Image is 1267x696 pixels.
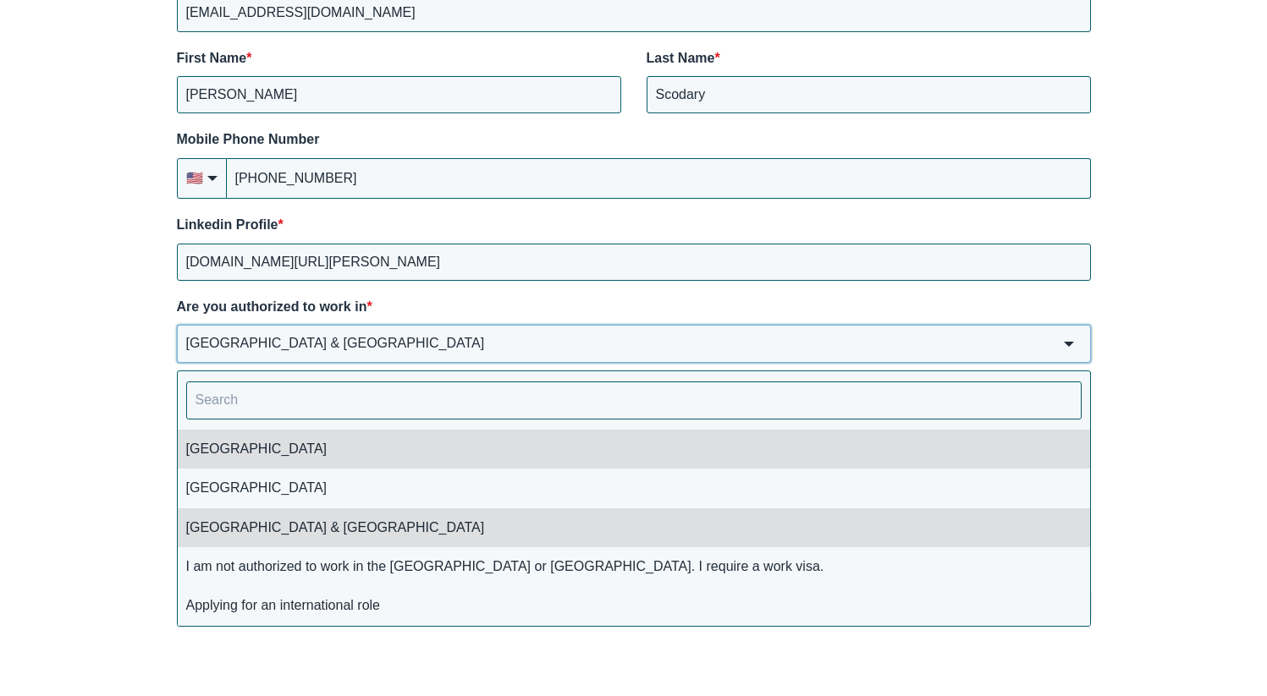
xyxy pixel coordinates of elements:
span: flag [186,169,203,188]
input: Search [186,381,1082,419]
li: [GEOGRAPHIC_DATA] [178,469,1090,507]
li: [GEOGRAPHIC_DATA] [178,430,1090,469]
span: First Name [177,51,247,65]
li: [GEOGRAPHIC_DATA] & [GEOGRAPHIC_DATA] [178,508,1090,547]
li: I am not authorized to work in the [GEOGRAPHIC_DATA] or [GEOGRAPHIC_DATA]. I require a work visa. [178,547,1090,586]
span: Mobile Phone Number [177,132,320,146]
span: Are you authorized to work in [177,299,367,314]
span: Linkedin Profile [177,217,278,232]
li: Applying for an international role [178,586,1090,625]
span: Last Name [647,51,715,65]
